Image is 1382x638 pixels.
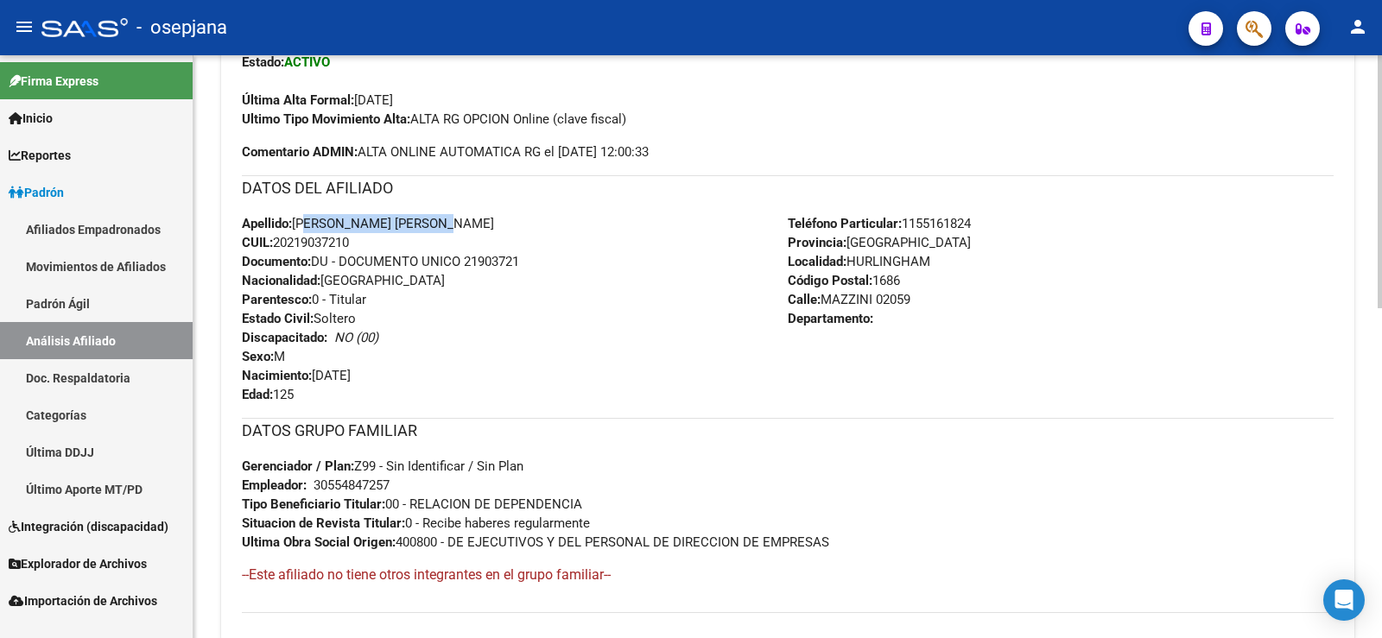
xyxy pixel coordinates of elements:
[242,368,312,383] strong: Nacimiento:
[242,565,1334,584] h4: --Este afiliado no tiene otros integrantes en el grupo familiar--
[242,419,1334,443] h3: DATOS GRUPO FAMILIAR
[242,273,320,288] strong: Nacionalidad:
[242,176,1334,200] h3: DATOS DEL AFILIADO
[788,292,910,307] span: MAZZINI 02059
[242,254,311,269] strong: Documento:
[242,534,829,550] span: 400800 - DE EJECUTIVOS Y DEL PERSONAL DE DIRECCION DE EMPRESAS
[788,273,900,288] span: 1686
[242,534,396,550] strong: Ultima Obra Social Origen:
[242,292,312,307] strong: Parentesco:
[242,111,626,127] span: ALTA RG OPCION Online (clave fiscal)
[242,477,307,493] strong: Empleador:
[9,183,64,202] span: Padrón
[242,496,582,512] span: 00 - RELACION DE DEPENDENCIA
[136,9,227,47] span: - osepjana
[242,216,292,231] strong: Apellido:
[242,92,354,108] strong: Última Alta Formal:
[242,311,356,326] span: Soltero
[9,554,147,573] span: Explorador de Archivos
[242,111,410,127] strong: Ultimo Tipo Movimiento Alta:
[788,273,872,288] strong: Código Postal:
[242,311,314,326] strong: Estado Civil:
[242,387,294,402] span: 125
[9,109,53,128] span: Inicio
[242,349,285,364] span: M
[314,476,390,495] div: 30554847257
[242,273,445,288] span: [GEOGRAPHIC_DATA]
[788,254,930,269] span: HURLINGHAM
[242,330,327,345] strong: Discapacitado:
[9,517,168,536] span: Integración (discapacidad)
[788,235,971,250] span: [GEOGRAPHIC_DATA]
[242,92,393,108] span: [DATE]
[242,235,273,250] strong: CUIL:
[242,458,354,474] strong: Gerenciador / Plan:
[242,254,519,269] span: DU - DOCUMENTO UNICO 21903721
[242,235,349,250] span: 20219037210
[242,216,494,231] span: [PERSON_NAME] [PERSON_NAME]
[1347,16,1368,37] mat-icon: person
[242,144,358,160] strong: Comentario ADMIN:
[14,16,35,37] mat-icon: menu
[242,515,405,531] strong: Situacion de Revista Titular:
[242,515,590,531] span: 0 - Recibe haberes regularmente
[242,458,523,474] span: Z99 - Sin Identificar / Sin Plan
[242,142,649,161] span: ALTA ONLINE AUTOMATICA RG el [DATE] 12:00:33
[284,54,330,70] strong: ACTIVO
[1323,579,1365,621] div: Open Intercom Messenger
[788,235,846,250] strong: Provincia:
[242,292,366,307] span: 0 - Titular
[9,72,98,91] span: Firma Express
[242,349,274,364] strong: Sexo:
[242,54,284,70] strong: Estado:
[788,254,846,269] strong: Localidad:
[242,368,351,383] span: [DATE]
[788,216,902,231] strong: Teléfono Particular:
[242,387,273,402] strong: Edad:
[788,216,971,231] span: 1155161824
[334,330,378,345] i: NO (00)
[9,146,71,165] span: Reportes
[788,311,873,326] strong: Departamento:
[242,496,385,512] strong: Tipo Beneficiario Titular:
[788,292,821,307] strong: Calle:
[9,591,157,610] span: Importación de Archivos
